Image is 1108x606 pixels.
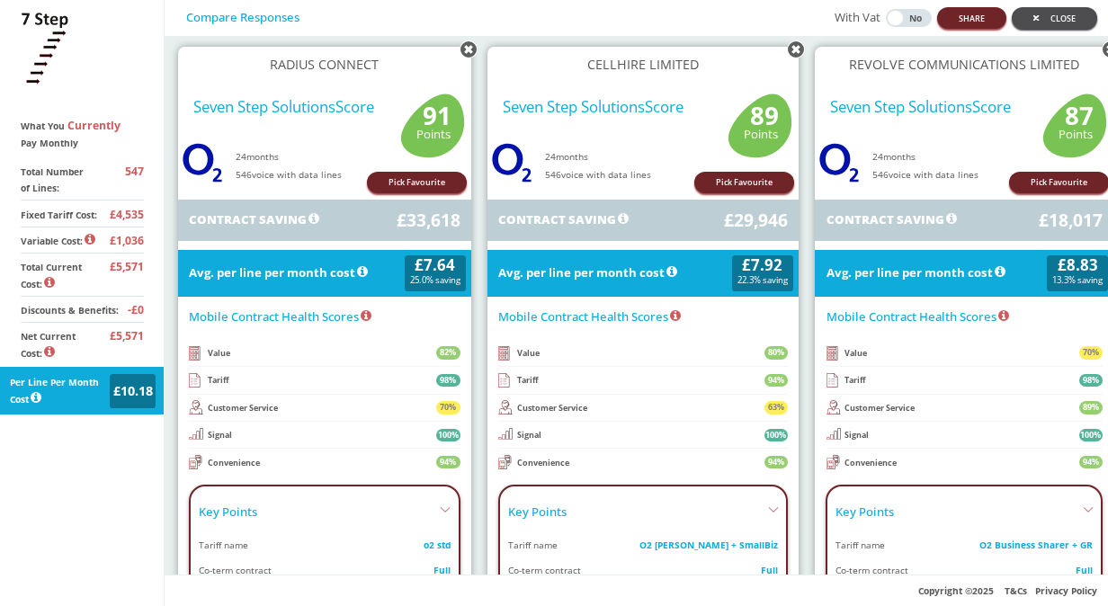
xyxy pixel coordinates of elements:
[1005,584,1027,597] a: T&Cs
[827,211,1040,228] div: CONTRACT SAVING
[979,534,1093,557] div: O2 Business Sharer + GR
[498,344,762,361] span: Value
[1076,559,1093,583] div: Full
[199,559,272,583] div: Co-term contract
[1039,211,1103,228] span: £18,017
[199,534,248,557] div: Tariff name
[508,501,778,530] div: Key Points
[110,207,144,223] div: £4,535
[189,264,405,281] span: Avg. per line per month cost
[436,429,460,441] div: 100%
[110,328,144,344] div: £5,571
[827,264,1048,281] span: Avg. per line per month cost
[1058,124,1094,144] div: Points
[764,429,788,441] div: 100%
[67,118,121,133] span: Currently
[830,98,1011,115] span: Seven Step Solutions Score
[827,426,1077,443] span: Signal
[1035,584,1097,597] a: Privacy Policy
[21,300,119,319] div: Discounts & Benefits:
[498,371,762,388] span: Tariff
[764,374,788,387] div: 94%
[21,326,110,361] div: Net Current Cost:
[110,374,156,408] div: £10.18
[498,211,724,228] div: CONTRACT SAVING
[835,501,1093,530] div: Key Points
[1079,429,1103,441] div: 100%
[886,9,932,27] button: YesNo
[764,401,788,414] div: 63%
[587,56,699,73] div: CELLHIRE LIMITED
[764,346,788,359] div: 80%
[1079,374,1103,387] div: 98%
[498,264,732,281] span: Avg. per line per month cost
[415,124,451,144] div: Points
[743,104,779,125] h1: 89
[10,374,105,408] div: Per Line Per Month Cost
[436,374,460,387] div: 98%
[236,166,342,183] div: 546 voice with data lines
[905,13,928,22] div: No
[436,346,460,359] div: 82%
[433,559,451,583] div: Full
[1079,346,1103,359] div: 70%
[835,9,880,26] span: With Vat
[835,559,908,583] div: Co-term contract
[189,306,460,328] div: Mobile Contract Health Scores
[189,399,434,416] span: Customer Service
[1058,104,1094,125] h1: 87
[1047,255,1108,290] span: £8.83
[189,371,434,388] span: Tariff
[1079,401,1103,414] div: 89%
[21,204,97,223] div: Fixed Tariff Cost:
[110,259,144,275] div: £5,571
[236,148,342,165] div: 24 months
[827,306,1104,328] div: Mobile Contract Health Scores
[827,344,1077,361] span: Value
[1079,456,1103,468] div: 94%
[1012,7,1097,28] button: CLOSE
[189,426,434,443] span: Signal
[498,426,762,443] span: Signal
[508,559,581,583] div: Co-term contract
[125,164,144,180] div: 547
[410,273,460,289] div: 25.0 % saving
[872,166,978,183] div: 546 voice with data lines
[436,456,460,468] div: 94%
[872,148,978,165] div: 24 months
[397,211,460,228] span: £33,618
[743,124,779,144] div: Points
[1052,273,1103,289] div: 13.3 % saving
[189,344,434,361] span: Value
[270,56,379,73] div: RADIUS CONNECT
[498,454,762,471] span: Convenience
[764,456,788,468] div: 94%
[724,211,788,228] span: £29,946
[498,399,762,416] span: Customer Service
[367,172,467,192] button: Pick Favourite
[21,257,110,292] div: Total Current Cost:
[737,273,788,289] div: 22.3 % saving
[639,534,778,557] div: O2 [PERSON_NAME] + SmallBiz
[937,7,1006,28] button: SHARE
[193,98,374,115] span: Seven Step Solutions Score
[415,104,451,125] h1: 91
[21,117,144,152] div: What You Pay Monthly
[761,559,778,583] div: Full
[21,230,95,249] div: Variable Cost:
[405,255,466,290] span: £7.64
[827,399,1077,416] span: Customer Service
[189,211,397,228] div: CONTRACT SAVING
[128,302,144,318] div: - £0
[827,371,1077,388] span: Tariff
[827,454,1077,471] span: Convenience
[436,401,460,414] div: 70%
[21,161,125,196] div: Total Number of Lines:
[849,56,1079,73] div: REVOLVE COMMUNICATIONS LIMITED
[545,148,651,165] div: 24 months
[694,172,794,192] button: Pick Favourite
[110,233,144,249] div: £1,036
[498,306,788,328] div: Mobile Contract Health Scores
[22,13,69,88] img: Predict Mobile
[545,166,651,183] div: 546 voice with data lines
